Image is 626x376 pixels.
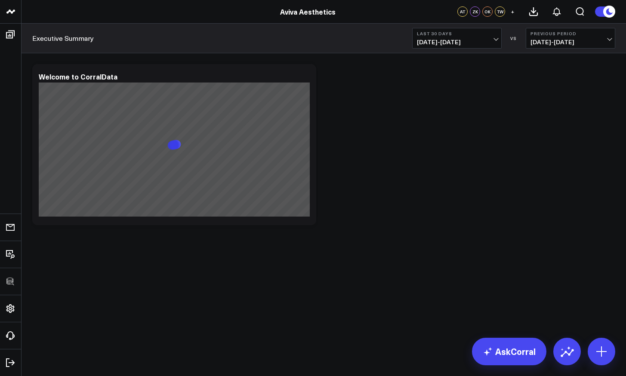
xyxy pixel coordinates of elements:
span: [DATE] - [DATE] [417,39,497,46]
div: ZK [470,6,480,17]
b: Last 30 Days [417,31,497,36]
span: [DATE] - [DATE] [530,39,611,46]
div: AT [457,6,468,17]
div: OK [482,6,493,17]
a: AskCorral [472,338,546,365]
a: Executive Summary [32,34,94,43]
div: VS [506,36,521,41]
div: Welcome to CorralData [39,72,117,81]
span: + [511,9,515,15]
div: TW [495,6,505,17]
button: Previous Period[DATE]-[DATE] [526,28,615,49]
b: Previous Period [530,31,611,36]
button: Last 30 Days[DATE]-[DATE] [412,28,502,49]
a: Aviva Aesthetics [280,7,336,16]
button: + [507,6,518,17]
